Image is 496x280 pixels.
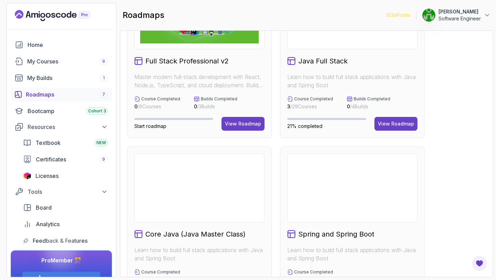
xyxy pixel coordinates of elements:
h2: Java Full Stack [298,56,348,66]
p: / 4 Builds [347,103,390,110]
img: user profile image [422,9,435,22]
button: user profile image[PERSON_NAME]Software Engineer [422,8,490,22]
div: My Builds [27,74,108,82]
a: home [11,38,112,52]
p: Builds Completed [201,96,237,102]
button: View Roadmap [221,117,265,131]
p: Course Completed [141,96,180,102]
div: Bootcamp [28,107,108,115]
button: Resources [11,121,112,133]
p: / 3 Builds [194,103,237,110]
a: licenses [19,169,112,183]
img: jetbrains icon [23,172,31,179]
h2: Core Java (Java Master Class) [145,229,246,239]
a: board [19,201,112,214]
span: Analytics [36,220,60,228]
a: analytics [19,217,112,231]
a: textbook [19,136,112,150]
span: Certificates [36,155,66,163]
span: 9 [102,157,105,162]
span: Textbook [35,139,61,147]
span: 21% completed [287,123,322,129]
span: Board [36,203,52,212]
span: 0 [347,103,350,109]
p: Software Engineer [438,15,481,22]
p: Learn how to build full stack applications with Java and Spring Boot [134,246,265,262]
div: View Roadmap [378,120,414,127]
span: Start roadmap [134,123,166,129]
span: 3 [287,103,290,109]
div: Tools [28,188,108,196]
p: Builds Completed [354,96,390,102]
a: certificates [19,152,112,166]
p: [PERSON_NAME] [438,8,481,15]
button: View Roadmap [374,117,417,131]
h2: Full Stack Professional v2 [145,56,229,66]
p: Learn how to build full stack applications with Java and Spring Boot [287,73,417,89]
span: Cohort 3 [88,108,106,114]
a: builds [11,71,112,85]
div: Resources [28,123,108,131]
p: Master modern full-stack development with React, Node.js, TypeScript, and cloud deployment. Build... [134,73,265,89]
span: 0 [134,103,137,109]
span: 1 [103,75,105,81]
a: Landing page [15,10,106,21]
span: 9 [102,59,105,64]
span: 7 [102,92,105,97]
p: 1034 Points [386,12,411,19]
div: Roadmaps [26,90,108,99]
a: courses [11,54,112,68]
a: feedback [19,234,112,248]
a: bootcamp [11,104,112,118]
button: Tools [11,186,112,198]
span: 0 [194,103,197,109]
p: / 6 Courses [134,103,180,110]
a: roadmaps [11,88,112,101]
p: / 29 Courses [287,103,333,110]
p: Course Completed [294,96,333,102]
p: Course Completed [294,269,333,275]
h2: roadmaps [123,10,164,21]
h2: Spring and Spring Boot [298,229,374,239]
div: My Courses [27,57,108,66]
button: Open Feedback Button [471,255,488,272]
span: NEW [96,140,106,146]
span: Licenses [35,172,59,180]
div: View Roadmap [225,120,261,127]
span: Feedback & Features [33,237,87,245]
div: Home [28,41,108,49]
p: Learn how to build full stack applications with Java and Spring Boot [287,246,417,262]
p: Course Completed [141,269,180,275]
